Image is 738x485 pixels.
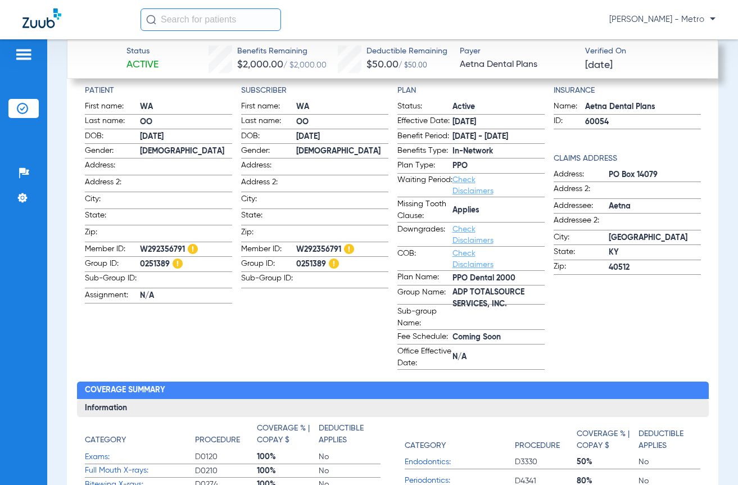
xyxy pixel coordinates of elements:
[554,215,609,230] span: Addressee 2:
[397,115,452,129] span: Effective Date:
[405,456,515,468] span: Endodontics:
[366,60,399,70] span: $50.00
[126,58,159,72] span: Active
[241,193,296,208] span: City:
[554,200,609,214] span: Addressee:
[85,85,232,97] h4: Patient
[85,273,140,288] span: Sub-Group ID:
[609,201,701,212] span: Aetna
[405,440,446,452] h4: Category
[452,250,493,269] a: Check Disclaimers
[195,465,257,477] span: D0210
[319,423,381,450] app-breakdown-title: Deductible Applies
[554,246,609,260] span: State:
[452,131,545,143] span: [DATE] - [DATE]
[85,115,140,129] span: Last name:
[140,290,232,302] span: N/A
[405,423,515,455] app-breakdown-title: Category
[319,423,375,446] h4: Deductible Applies
[126,46,159,57] span: Status
[577,428,633,452] h4: Coverage % | Copay $
[609,232,701,244] span: [GEOGRAPHIC_DATA]
[609,262,701,274] span: 40512
[237,46,327,57] span: Benefits Remaining
[296,131,388,143] span: [DATE]
[22,8,61,28] img: Zuub Logo
[241,130,296,144] span: DOB:
[344,244,354,254] img: Hazard
[296,244,388,256] span: W292356791
[77,382,709,400] h2: Coverage Summary
[85,434,126,446] h4: Category
[85,193,140,208] span: City:
[554,115,585,129] span: ID:
[140,146,232,157] span: [DEMOGRAPHIC_DATA]
[554,153,701,165] h4: Claims Address
[195,451,257,463] span: D0120
[397,101,452,114] span: Status:
[85,423,195,450] app-breakdown-title: Category
[609,247,701,259] span: KY
[452,351,545,363] span: N/A
[397,130,452,144] span: Benefit Period:
[585,46,700,57] span: Verified On
[397,85,545,97] h4: Plan
[460,58,575,72] span: Aetna Dental Plans
[241,258,296,271] span: Group ID:
[85,145,140,158] span: Gender:
[283,61,327,69] span: / $2,000.00
[682,431,738,485] iframe: Chat Widget
[319,465,381,477] span: No
[585,58,613,72] span: [DATE]
[173,259,183,269] img: Hazard
[554,85,701,97] app-breakdown-title: Insurance
[241,145,296,158] span: Gender:
[85,101,140,114] span: First name:
[397,346,452,369] span: Office Effective Date:
[140,116,232,128] span: OO
[15,48,33,61] img: hamburger-icon
[296,259,388,270] span: 0251389
[397,160,452,173] span: Plan Type:
[515,423,577,455] app-breakdown-title: Procedure
[554,183,609,198] span: Address 2:
[241,210,296,225] span: State:
[452,160,545,172] span: PPO
[397,198,452,222] span: Missing Tooth Clause:
[296,116,388,128] span: OO
[195,423,257,450] app-breakdown-title: Procedure
[141,8,281,31] input: Search for patients
[241,101,296,114] span: First name:
[85,465,195,477] span: Full Mouth X-rays:
[397,271,452,285] span: Plan Name:
[399,62,427,69] span: / $50.00
[452,273,545,284] span: PPO Dental 2000
[639,456,700,468] span: No
[257,451,319,463] span: 100%
[397,174,452,197] span: Waiting Period:
[241,273,296,288] span: Sub-Group ID:
[85,243,140,257] span: Member ID:
[609,14,716,25] span: [PERSON_NAME] - Metro
[241,176,296,192] span: Address 2:
[554,101,585,114] span: Name:
[515,440,560,452] h4: Procedure
[195,434,240,446] h4: Procedure
[554,169,609,182] span: Address:
[85,258,140,271] span: Group ID:
[515,456,577,468] span: D3330
[296,146,388,157] span: [DEMOGRAPHIC_DATA]
[585,116,701,128] span: 60054
[85,451,195,463] span: Exams:
[77,399,709,417] h3: Information
[452,146,545,157] span: In-Network
[554,232,609,245] span: City:
[241,85,388,97] h4: Subscriber
[577,456,639,468] span: 50%
[85,226,140,242] span: Zip:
